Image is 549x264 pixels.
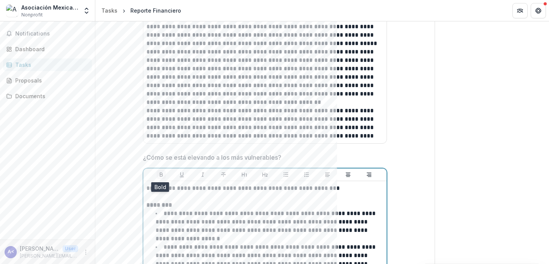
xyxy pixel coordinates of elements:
[344,170,353,179] button: Align Center
[302,170,311,179] button: Ordered List
[198,170,207,179] button: Italicize
[21,3,78,11] div: Asociación Mexicana de Transformación Rural y Urbana A.C (Amextra, Inc.)
[364,170,374,179] button: Align Right
[240,170,249,179] button: Heading 1
[281,170,291,179] button: Bullet List
[98,5,184,16] nav: breadcrumb
[219,170,228,179] button: Strike
[157,170,166,179] button: Bold
[3,43,92,55] a: Dashboard
[260,170,270,179] button: Heading 2
[3,74,92,87] a: Proposals
[20,245,59,253] p: [PERSON_NAME] <[PERSON_NAME][EMAIL_ADDRESS][PERSON_NAME][DOMAIN_NAME]>
[15,92,86,100] div: Documents
[15,31,89,37] span: Notifications
[512,3,528,18] button: Partners
[101,6,117,15] div: Tasks
[3,58,92,71] a: Tasks
[81,248,90,257] button: More
[143,153,281,162] p: ¿Cómo se está elevando a los más vulnerables?
[81,3,92,18] button: Open entity switcher
[130,6,181,15] div: Reporte Financiero
[3,90,92,102] a: Documents
[3,28,92,40] button: Notifications
[15,76,86,84] div: Proposals
[20,253,78,259] p: [PERSON_NAME][EMAIL_ADDRESS][PERSON_NAME][DOMAIN_NAME]
[8,249,14,254] div: Alejandra Romero <alejandra.romero@amextra.org>
[15,45,86,53] div: Dashboard
[21,11,43,18] span: Nonprofit
[531,3,546,18] button: Get Help
[15,61,86,69] div: Tasks
[6,5,18,17] img: Asociación Mexicana de Transformación Rural y Urbana A.C (Amextra, Inc.)
[98,5,120,16] a: Tasks
[323,170,332,179] button: Align Left
[177,170,186,179] button: Underline
[63,245,78,252] p: User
